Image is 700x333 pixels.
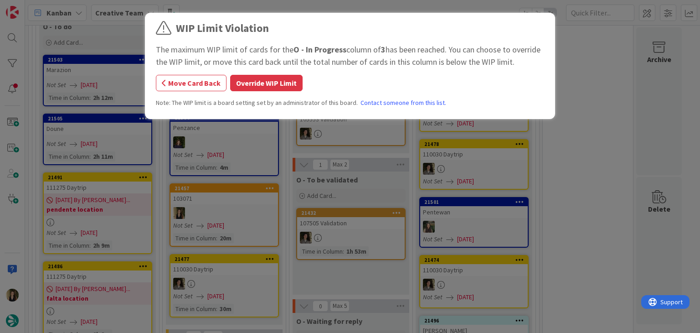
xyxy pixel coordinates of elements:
div: The maximum WIP limit of cards for the column of has been reached. You can choose to override the... [156,43,544,68]
a: Contact someone from this list. [360,98,446,108]
div: Note: The WIP limit is a board setting set by an administrator of this board. [156,98,544,108]
button: Move Card Back [156,75,226,91]
div: WIP Limit Violation [176,20,269,36]
b: O - In Progress [293,44,346,55]
span: Support [19,1,41,12]
b: 3 [381,44,386,55]
button: Override WIP Limit [230,75,303,91]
